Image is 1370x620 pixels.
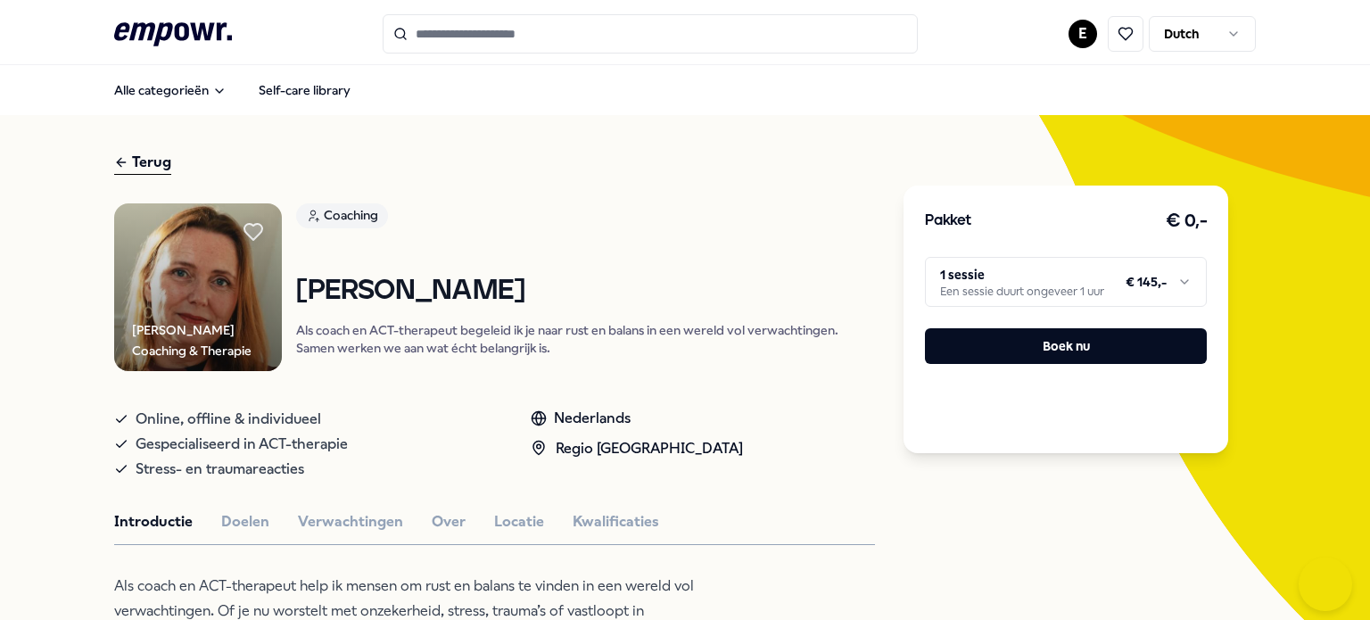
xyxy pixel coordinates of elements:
[298,510,403,533] button: Verwachtingen
[1166,207,1208,236] h3: € 0,-
[114,151,171,175] div: Terug
[132,320,282,360] div: [PERSON_NAME] Coaching & Therapie
[925,210,971,233] h3: Pakket
[432,510,466,533] button: Over
[296,321,875,357] p: Als coach en ACT-therapeut begeleid ik je naar rust en balans in een wereld vol verwachtingen. Sa...
[531,437,743,460] div: Regio [GEOGRAPHIC_DATA]
[1299,558,1352,611] iframe: Help Scout Beacon - Open
[296,276,875,307] h1: [PERSON_NAME]
[925,328,1207,364] button: Boek nu
[296,203,875,235] a: Coaching
[136,432,348,457] span: Gespecialiseerd in ACT-therapie
[221,510,269,533] button: Doelen
[244,72,365,108] a: Self-care library
[114,203,282,371] img: Product Image
[296,203,388,228] div: Coaching
[136,457,304,482] span: Stress- en traumareacties
[136,407,321,432] span: Online, offline & individueel
[531,407,743,430] div: Nederlands
[1069,20,1097,48] button: E
[383,14,918,54] input: Search for products, categories or subcategories
[100,72,365,108] nav: Main
[100,72,241,108] button: Alle categorieën
[494,510,544,533] button: Locatie
[573,510,659,533] button: Kwalificaties
[114,510,193,533] button: Introductie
